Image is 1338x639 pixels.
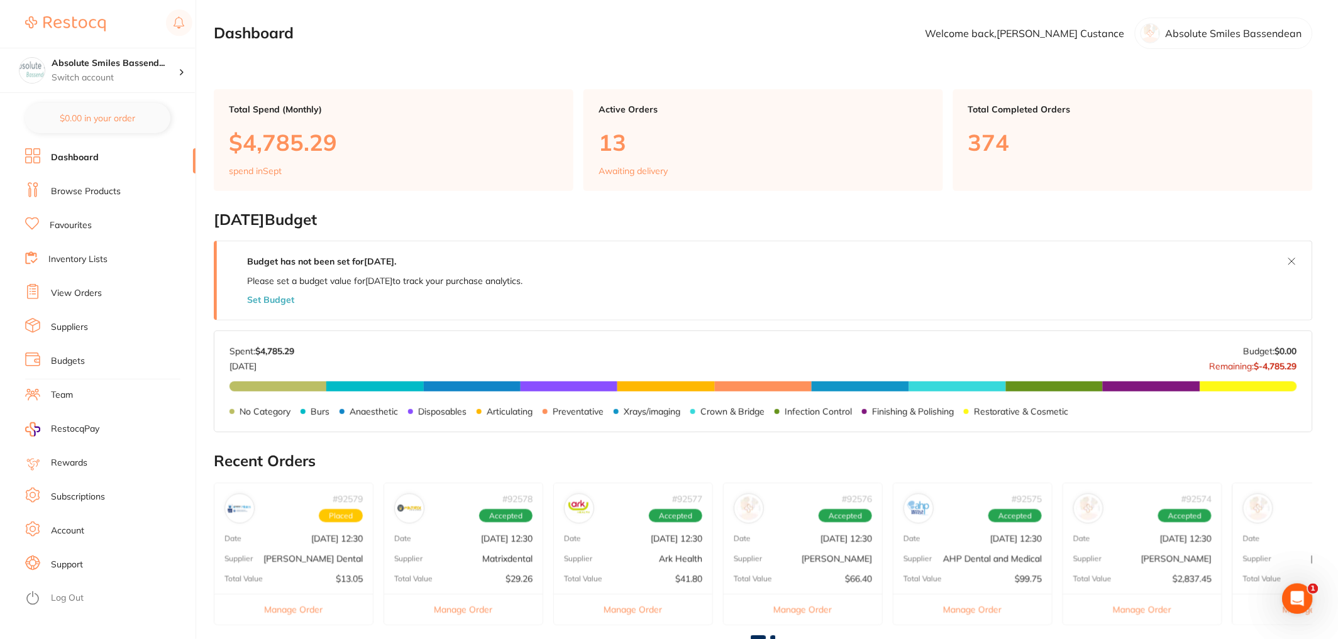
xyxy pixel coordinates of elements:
[229,346,294,356] p: Spent:
[482,554,533,564] p: Matrixdental
[872,407,954,417] p: Finishing & Polishing
[893,594,1052,625] button: Manage Order
[311,407,329,417] p: Burs
[263,554,363,564] p: [PERSON_NAME] Dental
[583,89,943,191] a: Active Orders13Awaiting delivery
[228,496,252,520] img: Erskine Dental
[819,509,872,523] span: Accepted
[1243,574,1281,583] p: Total Value
[52,57,179,70] h4: Absolute Smiles Bassendean
[25,16,106,31] img: Restocq Logo
[1166,28,1302,39] p: Absolute Smiles Bassendean
[564,554,592,563] p: Supplier
[724,594,882,625] button: Manage Order
[700,407,765,417] p: Crown & Bridge
[553,407,604,417] p: Preventative
[567,496,591,520] img: Ark Health
[943,554,1042,564] p: AHP Dental and Medical
[974,407,1069,417] p: Restorative & Cosmetic
[599,129,928,155] p: 13
[1015,574,1042,584] p: $99.75
[734,554,762,563] p: Supplier
[229,166,282,176] p: spend in Sept
[1160,533,1212,543] p: [DATE] 12:30
[1181,494,1212,504] p: # 92574
[25,589,192,609] button: Log Out
[418,407,467,417] p: Disposables
[737,496,761,520] img: Henry Schein Halas
[1158,509,1212,523] span: Accepted
[397,496,421,520] img: Matrixdental
[214,211,1313,229] h2: [DATE] Budget
[734,574,772,583] p: Total Value
[50,219,92,232] a: Favourites
[1275,346,1297,357] strong: $0.00
[240,407,290,417] p: No Category
[1254,361,1297,372] strong: $-4,785.29
[904,574,942,583] p: Total Value
[25,422,99,437] a: RestocqPay
[247,276,522,286] p: Please set a budget value for [DATE] to track your purchase analytics.
[904,554,932,563] p: Supplier
[821,533,872,543] p: [DATE] 12:30
[624,407,680,417] p: Xrays/imaging
[247,256,396,267] strong: Budget has not been set for [DATE] .
[51,389,73,401] a: Team
[481,533,533,543] p: [DATE] 12:30
[968,104,1298,114] p: Total Completed Orders
[926,28,1125,39] p: Welcome back, [PERSON_NAME] Custance
[214,452,1313,470] h2: Recent Orders
[502,494,533,504] p: # 92578
[394,574,433,583] p: Total Value
[968,129,1298,155] p: 374
[1073,574,1112,583] p: Total Value
[255,346,294,357] strong: $4,785.29
[311,533,363,543] p: [DATE] 12:30
[52,72,179,84] p: Switch account
[1073,554,1102,563] p: Supplier
[1141,554,1212,564] p: [PERSON_NAME]
[214,25,294,42] h2: Dashboard
[1012,494,1042,504] p: # 92575
[988,509,1042,523] span: Accepted
[802,554,872,564] p: [PERSON_NAME]
[51,185,121,198] a: Browse Products
[1246,496,1270,520] img: Henry Schein Halas
[51,491,105,503] a: Subscriptions
[1073,534,1090,543] p: Date
[904,534,921,543] p: Date
[907,496,931,520] img: AHP Dental and Medical
[1308,584,1319,594] span: 1
[649,509,702,523] span: Accepted
[25,103,170,133] button: $0.00 in your order
[25,422,40,437] img: RestocqPay
[1076,496,1100,520] img: Henry Schein Halas
[953,89,1313,191] a: Total Completed Orders374
[1283,584,1313,614] iframe: Intercom live chat
[229,356,294,371] p: [DATE]
[672,494,702,504] p: # 92577
[487,407,533,417] p: Articulating
[350,407,398,417] p: Anaesthetic
[394,554,423,563] p: Supplier
[599,166,668,176] p: Awaiting delivery
[1063,594,1222,625] button: Manage Order
[564,534,581,543] p: Date
[384,594,543,625] button: Manage Order
[51,592,84,604] a: Log Out
[675,574,702,584] p: $41.80
[214,594,373,625] button: Manage Order
[651,533,702,543] p: [DATE] 12:30
[224,554,253,563] p: Supplier
[506,574,533,584] p: $29.26
[229,129,558,155] p: $4,785.29
[51,559,83,571] a: Support
[1243,554,1271,563] p: Supplier
[842,494,872,504] p: # 92576
[734,534,751,543] p: Date
[214,89,573,191] a: Total Spend (Monthly)$4,785.29spend inSept
[990,533,1042,543] p: [DATE] 12:30
[336,574,363,584] p: $13.05
[247,295,294,305] button: Set Budget
[51,525,84,537] a: Account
